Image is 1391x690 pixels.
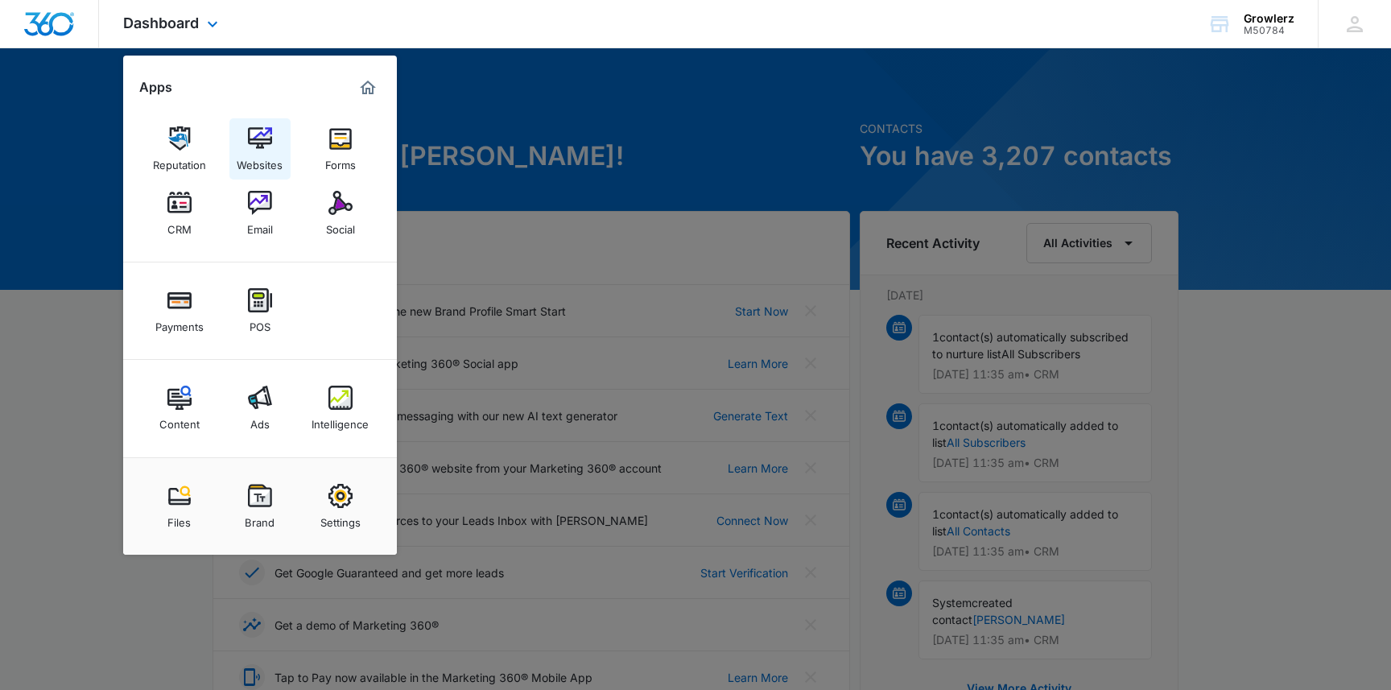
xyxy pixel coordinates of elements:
a: Forms [310,118,371,180]
a: CRM [149,183,210,244]
h2: Apps [139,80,172,95]
a: Files [149,476,210,537]
div: Payments [155,312,204,333]
a: Ads [229,378,291,439]
a: Email [229,183,291,244]
div: Websites [237,151,283,171]
div: Brand [245,508,274,529]
a: POS [229,280,291,341]
a: Websites [229,118,291,180]
div: Intelligence [312,410,369,431]
div: Content [159,410,200,431]
div: Social [326,215,355,236]
a: Social [310,183,371,244]
div: Files [167,508,191,529]
a: Brand [229,476,291,537]
a: Payments [149,280,210,341]
a: Settings [310,476,371,537]
span: Dashboard [123,14,199,31]
a: Intelligence [310,378,371,439]
div: Email [247,215,273,236]
a: Marketing 360® Dashboard [355,75,381,101]
div: Ads [250,410,270,431]
a: Reputation [149,118,210,180]
div: account name [1244,12,1294,25]
div: Settings [320,508,361,529]
div: CRM [167,215,192,236]
div: Forms [325,151,356,171]
a: Content [149,378,210,439]
div: account id [1244,25,1294,36]
div: POS [250,312,270,333]
div: Reputation [153,151,206,171]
